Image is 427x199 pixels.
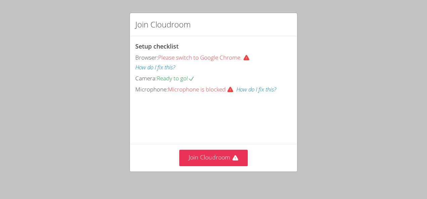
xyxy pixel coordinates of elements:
[168,85,236,93] span: Microphone is blocked
[135,63,175,72] button: How do I fix this?
[135,18,191,30] h2: Join Cloudroom
[157,74,195,82] span: Ready to go!
[135,54,158,61] span: Browser:
[158,54,252,61] span: Please switch to Google Chrome.
[135,74,157,82] span: Camera:
[135,42,179,50] span: Setup checklist
[236,85,276,94] button: How do I fix this?
[135,85,168,93] span: Microphone:
[179,150,248,166] button: Join Cloudroom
